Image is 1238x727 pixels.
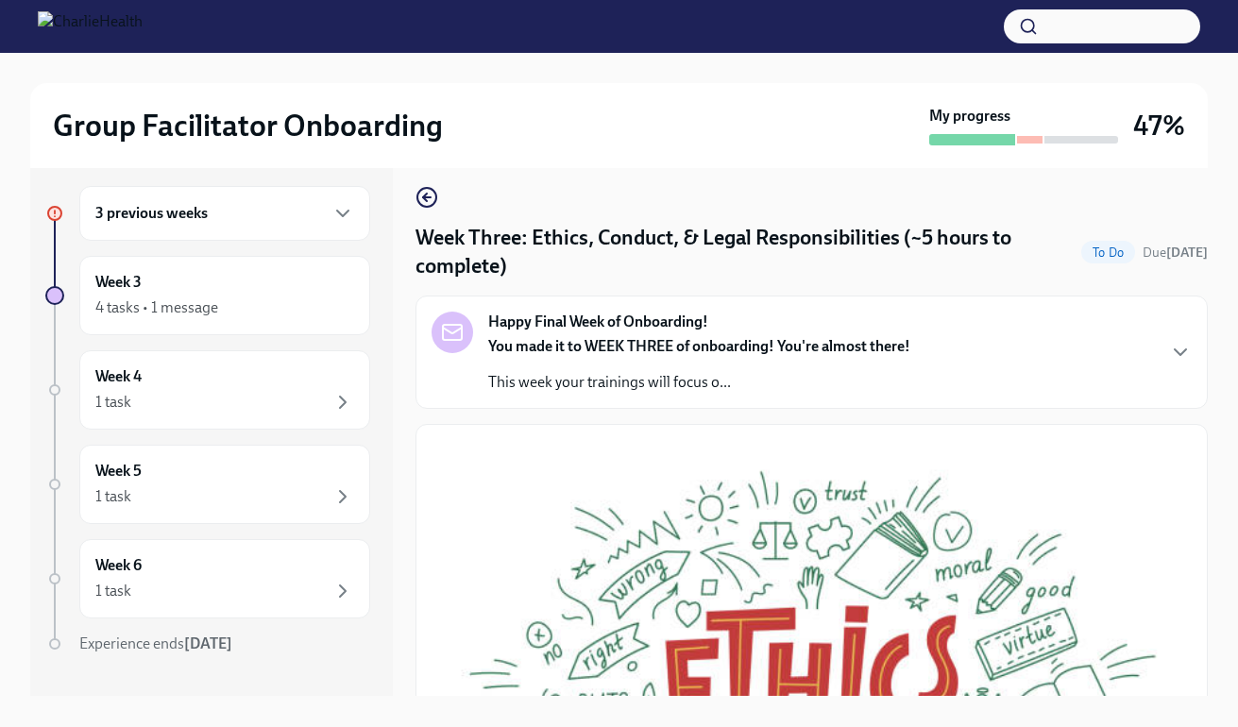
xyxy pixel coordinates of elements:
span: August 25th, 2025 10:00 [1143,244,1208,262]
h6: Week 6 [95,555,142,576]
a: Week 61 task [45,539,370,618]
h2: Group Facilitator Onboarding [53,107,443,144]
strong: My progress [929,106,1010,127]
span: To Do [1081,245,1135,260]
div: 1 task [95,581,131,601]
h6: Week 5 [95,461,142,482]
strong: You made it to WEEK THREE of onboarding! You're almost there! [488,337,910,355]
h6: Week 3 [95,272,142,293]
a: Week 41 task [45,350,370,430]
strong: Happy Final Week of Onboarding! [488,312,708,332]
span: Experience ends [79,634,232,652]
h4: Week Three: Ethics, Conduct, & Legal Responsibilities (~5 hours to complete) [415,224,1074,280]
h6: 3 previous weeks [95,203,208,224]
p: This week your trainings will focus o... [488,372,910,393]
span: Due [1143,245,1208,261]
h6: Week 4 [95,366,142,387]
div: 4 tasks • 1 message [95,297,218,318]
strong: [DATE] [1166,245,1208,261]
a: Week 51 task [45,445,370,524]
div: 1 task [95,392,131,413]
div: 1 task [95,486,131,507]
div: 3 previous weeks [79,186,370,241]
a: Week 34 tasks • 1 message [45,256,370,335]
strong: [DATE] [184,634,232,652]
h3: 47% [1133,109,1185,143]
img: CharlieHealth [38,11,143,42]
